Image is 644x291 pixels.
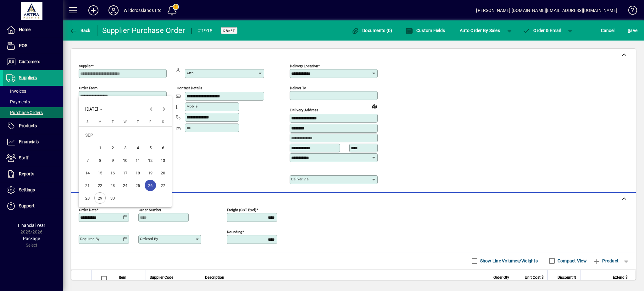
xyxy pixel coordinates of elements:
span: 26 [145,180,156,191]
button: Sat Sep 06 2025 [157,141,169,154]
span: S [86,120,89,124]
button: Thu Sep 25 2025 [131,179,144,192]
span: 7 [82,155,93,166]
span: 6 [157,142,169,153]
button: Sun Sep 21 2025 [81,179,94,192]
button: Wed Sep 17 2025 [119,167,131,179]
button: Sat Sep 20 2025 [157,167,169,179]
button: Mon Sep 15 2025 [94,167,106,179]
button: Choose month and year [83,103,105,115]
span: F [149,120,151,124]
button: Thu Sep 11 2025 [131,154,144,167]
button: Sun Sep 07 2025 [81,154,94,167]
button: Tue Sep 16 2025 [106,167,119,179]
span: 4 [132,142,143,153]
span: 2 [107,142,118,153]
button: Previous month [145,103,158,115]
button: Wed Sep 10 2025 [119,154,131,167]
button: Tue Sep 30 2025 [106,192,119,204]
span: W [124,120,127,124]
button: Sat Sep 13 2025 [157,154,169,167]
button: Wed Sep 24 2025 [119,179,131,192]
span: 16 [107,167,118,178]
button: Wed Sep 03 2025 [119,141,131,154]
span: 15 [94,167,106,178]
button: Fri Sep 05 2025 [144,141,157,154]
button: Sun Sep 14 2025 [81,167,94,179]
span: 5 [145,142,156,153]
span: 18 [132,167,143,178]
span: 3 [119,142,131,153]
button: Next month [158,103,170,115]
button: Mon Sep 29 2025 [94,192,106,204]
button: Mon Sep 01 2025 [94,141,106,154]
span: 24 [119,180,131,191]
button: Sat Sep 27 2025 [157,179,169,192]
span: 28 [82,192,93,204]
span: T [112,120,114,124]
span: 1 [94,142,106,153]
span: 10 [119,155,131,166]
button: Mon Sep 22 2025 [94,179,106,192]
span: 21 [82,180,93,191]
button: Tue Sep 23 2025 [106,179,119,192]
span: 17 [119,167,131,178]
span: 12 [145,155,156,166]
span: 8 [94,155,106,166]
button: Thu Sep 04 2025 [131,141,144,154]
span: 9 [107,155,118,166]
button: Mon Sep 08 2025 [94,154,106,167]
span: 23 [107,180,118,191]
button: Tue Sep 02 2025 [106,141,119,154]
span: 30 [107,192,118,204]
span: T [137,120,139,124]
span: 25 [132,180,143,191]
button: Tue Sep 09 2025 [106,154,119,167]
button: Fri Sep 12 2025 [144,154,157,167]
span: S [162,120,164,124]
button: Fri Sep 26 2025 [144,179,157,192]
button: Thu Sep 18 2025 [131,167,144,179]
span: M [98,120,102,124]
span: 27 [157,180,169,191]
span: 14 [82,167,93,178]
span: 13 [157,155,169,166]
span: 19 [145,167,156,178]
td: SEP [81,129,169,141]
span: 29 [94,192,106,204]
button: Sun Sep 28 2025 [81,192,94,204]
span: 20 [157,167,169,178]
span: 11 [132,155,143,166]
span: 22 [94,180,106,191]
span: [DATE] [85,107,98,112]
button: Fri Sep 19 2025 [144,167,157,179]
